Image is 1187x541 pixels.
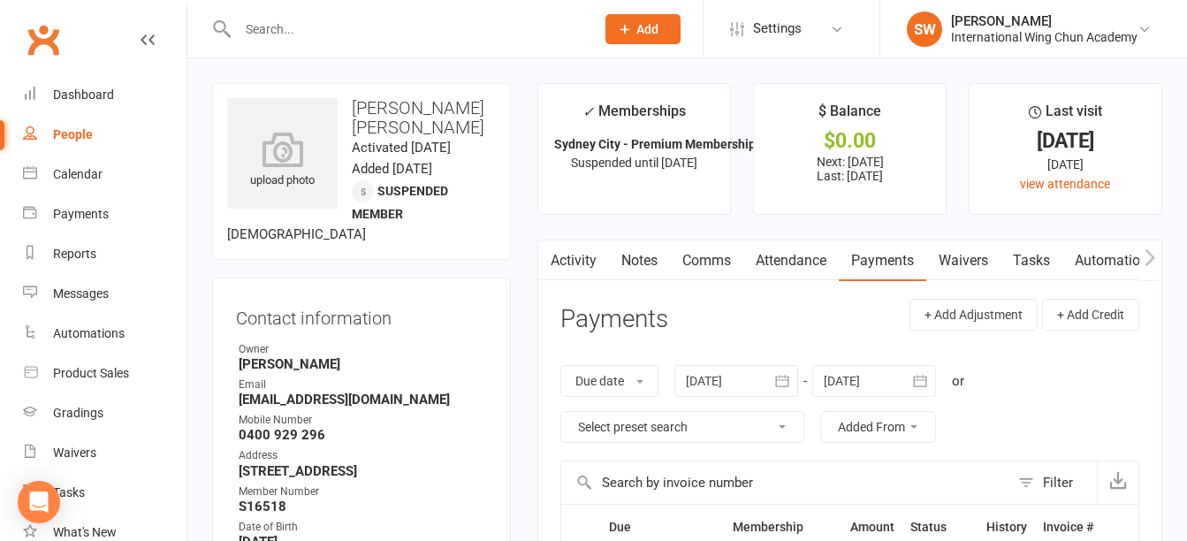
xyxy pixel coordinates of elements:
[239,341,487,358] div: Owner
[1042,299,1139,331] button: + Add Credit
[23,234,186,274] a: Reports
[53,485,85,499] div: Tasks
[909,299,1038,331] button: + Add Adjustment
[53,127,93,141] div: People
[23,155,186,194] a: Calendar
[670,240,743,281] a: Comms
[53,446,96,460] div: Waivers
[770,155,930,183] p: Next: [DATE] Last: [DATE]
[239,463,487,479] strong: [STREET_ADDRESS]
[53,366,129,380] div: Product Sales
[609,240,670,281] a: Notes
[23,473,186,513] a: Tasks
[1029,100,1102,132] div: Last visit
[53,286,109,301] div: Messages
[1001,240,1062,281] a: Tasks
[352,140,451,156] time: Activated [DATE]
[352,184,448,221] span: Suspended member
[239,392,487,408] strong: [EMAIL_ADDRESS][DOMAIN_NAME]
[239,427,487,443] strong: 0400 929 296
[538,240,609,281] a: Activity
[605,14,681,44] button: Add
[636,22,658,36] span: Add
[236,301,487,328] h3: Contact information
[952,370,964,392] div: or
[23,393,186,433] a: Gradings
[227,132,338,190] div: upload photo
[53,525,117,539] div: What's New
[818,100,881,132] div: $ Balance
[53,326,125,340] div: Automations
[239,519,487,536] div: Date of Birth
[951,29,1138,45] div: International Wing Chun Academy
[839,240,926,281] a: Payments
[23,314,186,354] a: Automations
[239,447,487,464] div: Address
[23,274,186,314] a: Messages
[1062,240,1168,281] a: Automations
[907,11,942,47] div: SW
[239,499,487,514] strong: S16518
[1020,177,1110,191] a: view attendance
[985,132,1145,150] div: [DATE]
[23,354,186,393] a: Product Sales
[753,9,802,49] span: Settings
[23,115,186,155] a: People
[53,88,114,102] div: Dashboard
[560,365,658,397] button: Due date
[23,433,186,473] a: Waivers
[227,98,496,137] h3: [PERSON_NAME] [PERSON_NAME]
[554,137,821,151] strong: Sydney City - Premium Membership (3 mo. Mi...
[227,226,366,242] span: [DEMOGRAPHIC_DATA]
[21,18,65,62] a: Clubworx
[1043,472,1073,493] div: Filter
[571,156,697,170] span: Suspended until [DATE]
[1009,461,1097,504] button: Filter
[53,207,109,221] div: Payments
[951,13,1138,29] div: [PERSON_NAME]
[23,194,186,234] a: Payments
[561,461,1009,504] input: Search by invoice number
[560,306,668,333] h3: Payments
[18,481,60,523] div: Open Intercom Messenger
[53,247,96,261] div: Reports
[352,161,432,177] time: Added [DATE]
[926,240,1001,281] a: Waivers
[582,100,686,133] div: Memberships
[820,411,936,443] button: Added From
[53,406,103,420] div: Gradings
[53,167,103,181] div: Calendar
[770,132,930,150] div: $0.00
[239,377,487,393] div: Email
[239,356,487,372] strong: [PERSON_NAME]
[239,412,487,429] div: Mobile Number
[232,17,582,42] input: Search...
[743,240,839,281] a: Attendance
[239,484,487,500] div: Member Number
[985,155,1145,174] div: [DATE]
[582,103,594,120] i: ✓
[23,75,186,115] a: Dashboard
